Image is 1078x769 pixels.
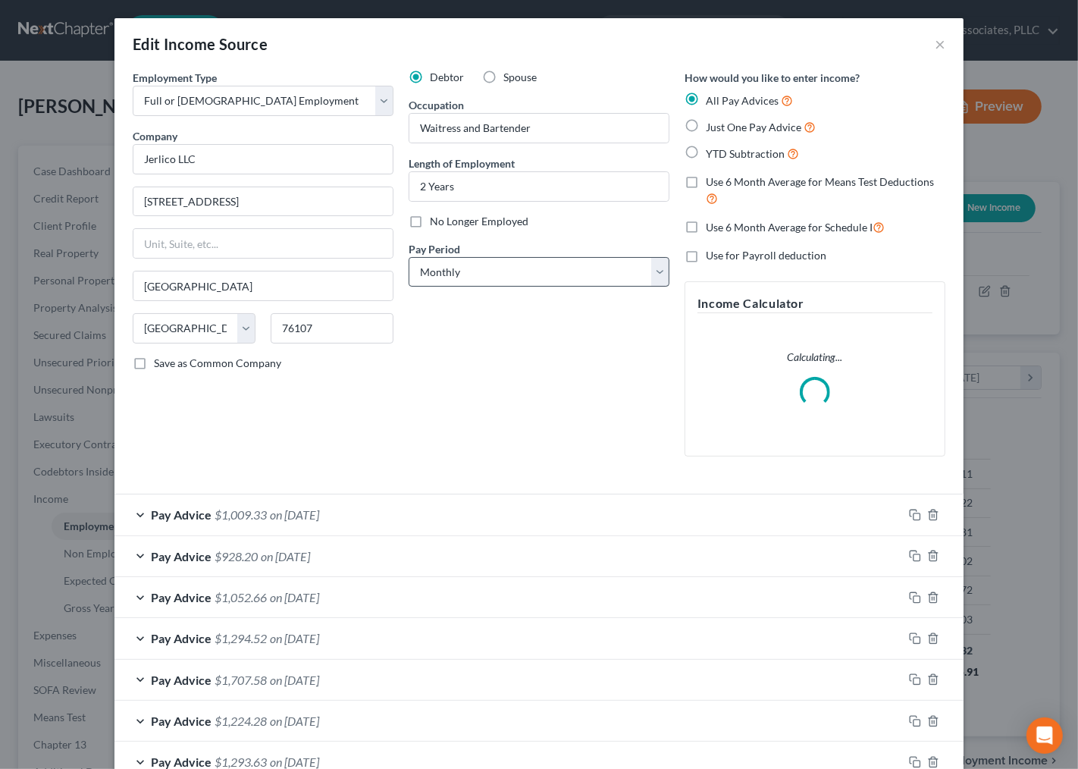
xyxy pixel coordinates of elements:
[215,549,258,563] span: $928.20
[409,114,669,143] input: --
[151,590,212,604] span: Pay Advice
[151,714,212,728] span: Pay Advice
[261,549,310,563] span: on [DATE]
[151,549,212,563] span: Pay Advice
[270,673,319,687] span: on [DATE]
[706,147,785,160] span: YTD Subtraction
[215,507,267,522] span: $1,009.33
[1026,717,1063,754] div: Open Intercom Messenger
[133,229,393,258] input: Unit, Suite, etc...
[133,130,177,143] span: Company
[409,97,464,113] label: Occupation
[697,294,932,313] h5: Income Calculator
[430,215,528,228] span: No Longer Employed
[151,755,212,769] span: Pay Advice
[706,221,873,234] span: Use 6 Month Average for Schedule I
[215,714,267,728] span: $1,224.28
[409,172,669,201] input: ex: 2 years
[409,243,460,256] span: Pay Period
[215,590,267,604] span: $1,052.66
[133,144,393,174] input: Search company by name...
[706,175,934,188] span: Use 6 Month Average for Means Test Deductions
[215,673,267,687] span: $1,707.58
[270,714,319,728] span: on [DATE]
[151,673,212,687] span: Pay Advice
[270,590,319,604] span: on [DATE]
[430,71,464,83] span: Debtor
[151,631,212,645] span: Pay Advice
[215,755,267,769] span: $1,293.63
[270,631,319,645] span: on [DATE]
[133,71,217,84] span: Employment Type
[133,187,393,216] input: Enter address...
[133,33,268,55] div: Edit Income Source
[133,272,393,300] input: Enter city...
[409,155,515,171] label: Length of Employment
[685,70,860,86] label: How would you like to enter income?
[151,507,212,522] span: Pay Advice
[271,313,393,344] input: Enter zip...
[270,507,319,522] span: on [DATE]
[270,755,319,769] span: on [DATE]
[215,631,267,645] span: $1,294.52
[154,356,281,369] span: Save as Common Company
[503,71,537,83] span: Spouse
[697,350,932,365] p: Calculating...
[706,249,826,262] span: Use for Payroll deduction
[706,94,779,107] span: All Pay Advices
[935,35,945,53] button: ×
[706,121,801,133] span: Just One Pay Advice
